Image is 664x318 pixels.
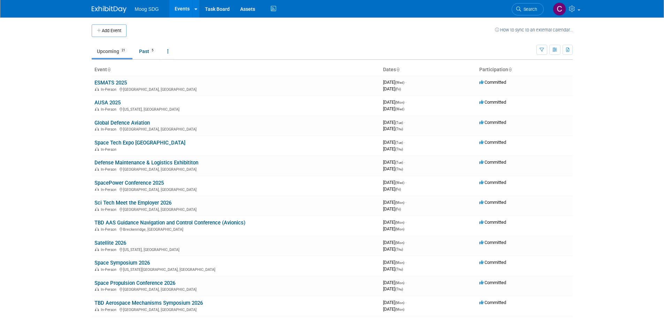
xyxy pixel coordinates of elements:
[101,107,119,112] span: In-Person
[479,220,506,225] span: Committed
[94,80,127,86] a: ESMATS 2025
[101,127,119,132] span: In-Person
[395,81,404,84] span: (Wed)
[383,146,403,151] span: [DATE]
[395,221,404,224] span: (Mon)
[94,240,126,246] a: Satellite 2026
[396,67,399,72] a: Sort by Start Date
[383,306,404,312] span: [DATE]
[405,200,406,205] span: -
[395,167,403,171] span: (Thu)
[94,300,203,306] a: TBD Aerospace Mechanisms Symposium 2026
[395,107,404,111] span: (Wed)
[383,246,403,252] span: [DATE]
[101,308,119,312] span: In-Person
[95,247,99,251] img: In-Person Event
[95,267,99,271] img: In-Person Event
[383,220,406,225] span: [DATE]
[94,206,377,212] div: [GEOGRAPHIC_DATA], [GEOGRAPHIC_DATA]
[94,286,377,292] div: [GEOGRAPHIC_DATA], [GEOGRAPHIC_DATA]
[94,180,164,186] a: SpacePower Conference 2025
[395,147,403,151] span: (Thu)
[404,140,405,145] span: -
[95,107,99,111] img: In-Person Event
[95,87,99,91] img: In-Person Event
[383,126,403,131] span: [DATE]
[395,201,404,205] span: (Mon)
[95,127,99,131] img: In-Person Event
[95,287,99,291] img: In-Person Event
[94,99,121,106] a: AUSA 2025
[94,126,377,132] div: [GEOGRAPHIC_DATA], [GEOGRAPHIC_DATA]
[383,80,406,85] span: [DATE]
[383,106,404,111] span: [DATE]
[405,220,406,225] span: -
[383,240,406,245] span: [DATE]
[383,266,403,272] span: [DATE]
[95,207,99,211] img: In-Person Event
[479,140,506,145] span: Committed
[150,48,155,53] span: 5
[95,187,99,191] img: In-Person Event
[395,127,403,131] span: (Thu)
[94,106,377,112] div: [US_STATE], [GEOGRAPHIC_DATA]
[94,86,377,92] div: [GEOGRAPHIC_DATA], [GEOGRAPHIC_DATA]
[383,140,405,145] span: [DATE]
[405,280,406,285] span: -
[94,166,377,172] div: [GEOGRAPHIC_DATA], [GEOGRAPHIC_DATA]
[395,161,403,164] span: (Tue)
[383,286,403,291] span: [DATE]
[94,220,245,226] a: TBD AAS Guidance Navigation and Control Conference (Avionics)
[383,260,406,265] span: [DATE]
[405,240,406,245] span: -
[101,267,119,272] span: In-Person
[395,87,401,91] span: (Fri)
[479,200,506,205] span: Committed
[94,160,198,166] a: Defense Maintenance & Logistics Exhibititon
[383,280,406,285] span: [DATE]
[94,246,377,252] div: [US_STATE], [GEOGRAPHIC_DATA]
[395,187,401,191] span: (Fri)
[395,121,403,125] span: (Tue)
[383,180,406,185] span: [DATE]
[508,67,512,72] a: Sort by Participation Type
[405,80,406,85] span: -
[395,227,404,231] span: (Mon)
[92,24,127,37] button: Add Event
[395,287,403,291] span: (Thu)
[383,86,401,91] span: [DATE]
[383,99,406,105] span: [DATE]
[405,180,406,185] span: -
[479,180,506,185] span: Committed
[479,280,506,285] span: Committed
[395,241,404,245] span: (Mon)
[476,64,573,76] th: Participation
[383,186,401,192] span: [DATE]
[383,166,403,171] span: [DATE]
[135,6,159,12] span: Moog SDG
[395,261,404,265] span: (Mon)
[405,260,406,265] span: -
[101,187,119,192] span: In-Person
[95,308,99,311] img: In-Person Event
[479,160,506,165] span: Committed
[101,167,119,172] span: In-Person
[405,300,406,305] span: -
[395,181,404,185] span: (Wed)
[95,147,99,151] img: In-Person Event
[479,80,506,85] span: Committed
[94,140,185,146] a: Space Tech Expo [GEOGRAPHIC_DATA]
[383,160,405,165] span: [DATE]
[94,226,377,232] div: Breckenridge, [GEOGRAPHIC_DATA]
[479,120,506,125] span: Committed
[395,308,404,311] span: (Mon)
[94,266,377,272] div: [US_STATE][GEOGRAPHIC_DATA], [GEOGRAPHIC_DATA]
[521,7,537,12] span: Search
[383,226,404,231] span: [DATE]
[120,48,127,53] span: 21
[383,120,405,125] span: [DATE]
[92,64,380,76] th: Event
[94,120,150,126] a: Global Defence Aviation
[395,141,403,145] span: (Tue)
[404,120,405,125] span: -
